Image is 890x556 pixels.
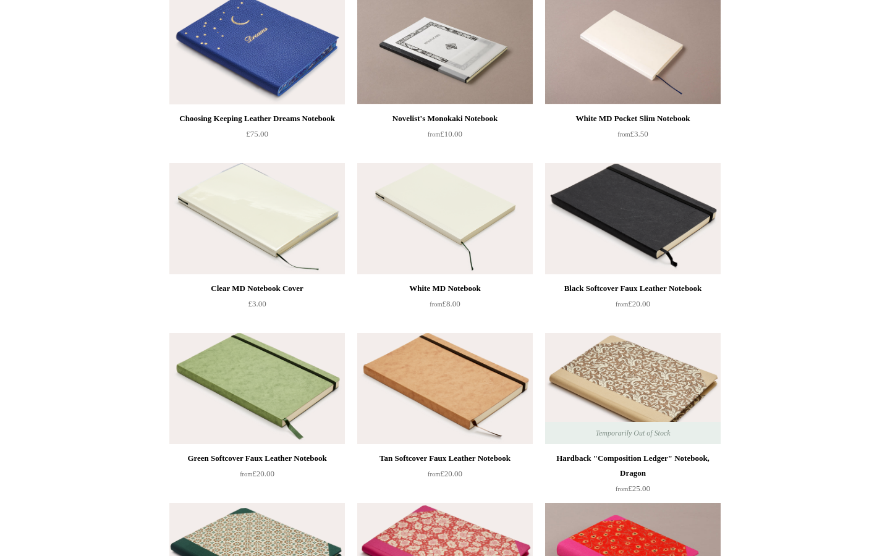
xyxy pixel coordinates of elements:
span: £25.00 [616,484,650,493]
span: £3.00 [248,299,266,308]
a: White MD Notebook from£8.00 [357,281,533,332]
div: Hardback "Composition Ledger" Notebook, Dragon [548,451,718,481]
div: White MD Pocket Slim Notebook [548,111,718,126]
div: Black Softcover Faux Leather Notebook [548,281,718,296]
img: Black Softcover Faux Leather Notebook [545,163,721,274]
span: £20.00 [240,469,274,478]
a: White MD Pocket Slim Notebook from£3.50 [545,111,721,162]
a: White MD Notebook White MD Notebook [357,163,533,274]
span: £20.00 [428,469,462,478]
a: Black Softcover Faux Leather Notebook from£20.00 [545,281,721,332]
span: from [616,486,628,492]
span: £75.00 [246,129,268,138]
div: Novelist's Monokaki Notebook [360,111,530,126]
img: White MD Notebook [357,163,533,274]
div: Green Softcover Faux Leather Notebook [172,451,342,466]
span: £20.00 [616,299,650,308]
div: White MD Notebook [360,281,530,296]
span: £10.00 [428,129,462,138]
img: Tan Softcover Faux Leather Notebook [357,333,533,444]
a: Hardback "Composition Ledger" Notebook, Dragon from£25.00 [545,451,721,502]
div: Choosing Keeping Leather Dreams Notebook [172,111,342,126]
a: Choosing Keeping Leather Dreams Notebook £75.00 [169,111,345,162]
span: from [428,471,440,478]
a: Clear MD Notebook Cover £3.00 [169,281,345,332]
a: Hardback "Composition Ledger" Notebook, Dragon Hardback "Composition Ledger" Notebook, Dragon Tem... [545,333,721,444]
span: from [617,131,630,138]
a: Tan Softcover Faux Leather Notebook from£20.00 [357,451,533,502]
span: £8.00 [430,299,460,308]
a: Green Softcover Faux Leather Notebook from£20.00 [169,451,345,502]
img: Green Softcover Faux Leather Notebook [169,333,345,444]
div: Clear MD Notebook Cover [172,281,342,296]
span: from [430,301,442,308]
a: Black Softcover Faux Leather Notebook Black Softcover Faux Leather Notebook [545,163,721,274]
a: Clear MD Notebook Cover Clear MD Notebook Cover [169,163,345,274]
a: Tan Softcover Faux Leather Notebook Tan Softcover Faux Leather Notebook [357,333,533,444]
a: Green Softcover Faux Leather Notebook Green Softcover Faux Leather Notebook [169,333,345,444]
div: Tan Softcover Faux Leather Notebook [360,451,530,466]
span: £3.50 [617,129,648,138]
span: from [428,131,440,138]
span: from [616,301,628,308]
img: Clear MD Notebook Cover [169,163,345,274]
span: Temporarily Out of Stock [583,422,682,444]
span: from [240,471,252,478]
a: Novelist's Monokaki Notebook from£10.00 [357,111,533,162]
img: Hardback "Composition Ledger" Notebook, Dragon [545,333,721,444]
